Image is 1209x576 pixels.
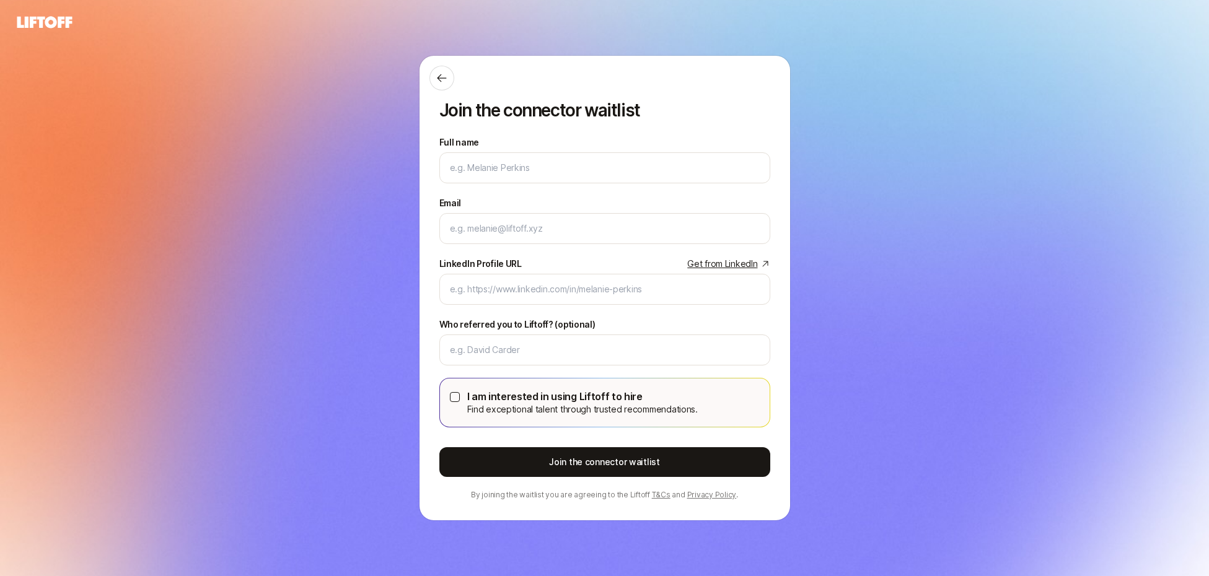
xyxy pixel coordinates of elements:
a: Get from LinkedIn [687,256,770,271]
p: I am interested in using Liftoff to hire [467,388,698,404]
p: Join the connector waitlist [439,100,770,120]
input: e.g. https://www.linkedin.com/in/melanie-perkins [450,282,760,297]
p: By joining the waitlist you are agreeing to the Liftoff and . [439,489,770,500]
input: e.g. melanie@liftoff.xyz [450,221,760,236]
label: Who referred you to Liftoff? (optional) [439,317,596,332]
div: LinkedIn Profile URL [439,256,522,271]
label: Full name [439,135,479,150]
button: Join the connector waitlist [439,447,770,477]
a: Privacy Policy [687,490,737,499]
button: I am interested in using Liftoff to hireFind exceptional talent through trusted recommendations. [450,392,460,402]
a: T&Cs [652,490,670,499]
label: Email [439,196,462,211]
input: e.g. David Carder [450,343,760,357]
p: Find exceptional talent through trusted recommendations. [467,402,698,417]
input: e.g. Melanie Perkins [450,160,760,175]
